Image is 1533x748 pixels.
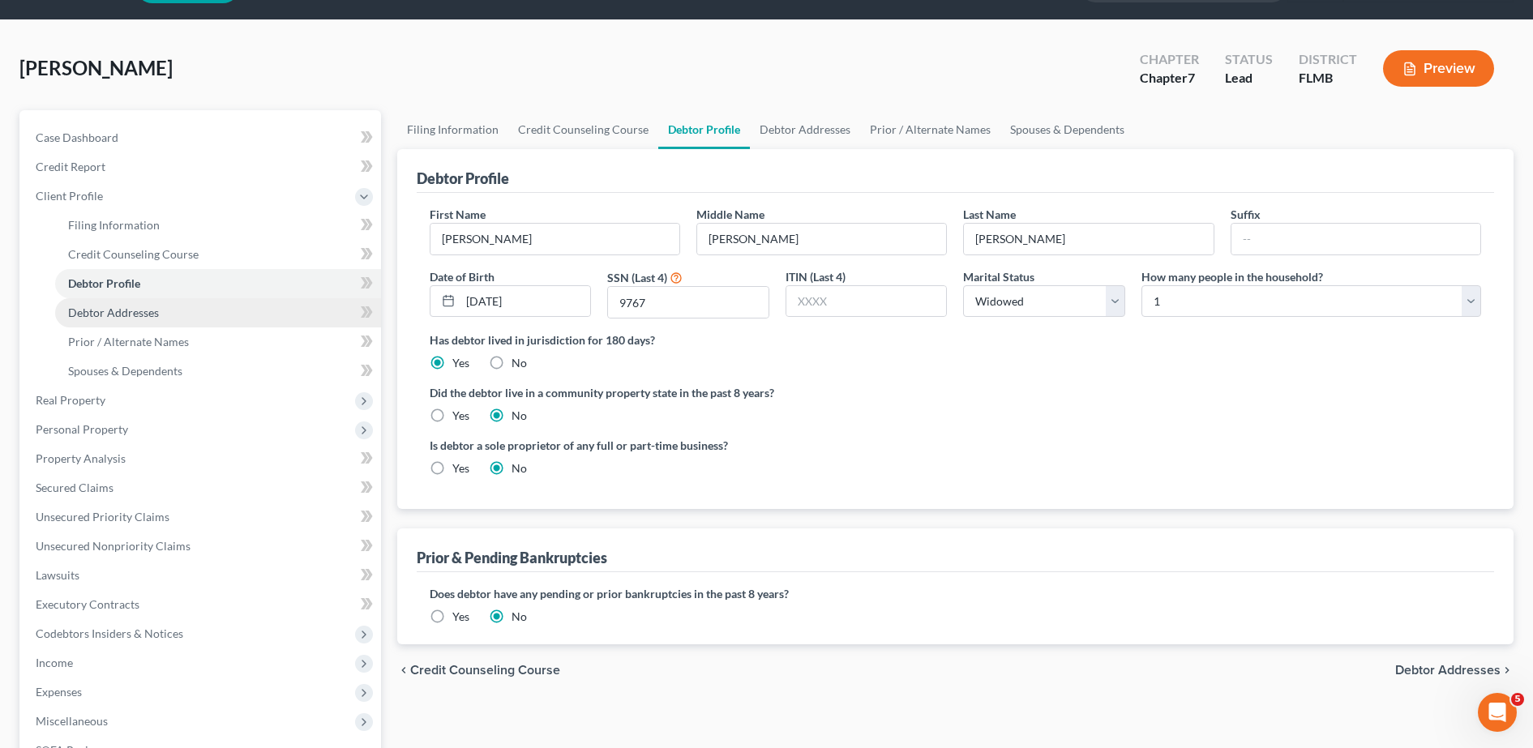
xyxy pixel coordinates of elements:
span: Income [36,656,73,669]
span: Case Dashboard [36,130,118,144]
label: Date of Birth [430,268,495,285]
a: Spouses & Dependents [1000,110,1134,149]
label: Does debtor have any pending or prior bankruptcies in the past 8 years? [430,585,1481,602]
span: Codebtors Insiders & Notices [36,626,183,640]
span: Credit Report [36,160,105,173]
a: Case Dashboard [23,123,381,152]
input: MM/DD/YYYY [460,286,591,317]
label: ITIN (Last 4) [786,268,846,285]
button: chevron_left Credit Counseling Course [397,664,560,677]
span: Real Property [36,393,105,407]
div: FLMB [1299,69,1357,88]
span: 7 [1188,70,1195,85]
a: Lawsuits [23,561,381,590]
input: XXXX [786,286,947,317]
span: Secured Claims [36,481,113,494]
span: Miscellaneous [36,714,108,728]
label: No [512,460,527,477]
span: Credit Counseling Course [68,247,199,261]
i: chevron_left [397,664,410,677]
input: -- [430,224,679,254]
button: Debtor Addresses chevron_right [1395,664,1514,677]
label: Suffix [1231,206,1261,223]
a: Property Analysis [23,444,381,473]
span: Spouses & Dependents [68,364,182,378]
a: Spouses & Dependents [55,357,381,386]
label: No [512,355,527,371]
a: Unsecured Nonpriority Claims [23,532,381,561]
a: Prior / Alternate Names [860,110,1000,149]
a: Executory Contracts [23,590,381,619]
a: Secured Claims [23,473,381,502]
label: Yes [452,355,469,371]
span: Unsecured Nonpriority Claims [36,539,191,553]
span: Client Profile [36,189,103,203]
span: 5 [1511,693,1524,706]
span: Debtor Addresses [1395,664,1501,677]
input: -- [964,224,1213,254]
div: District [1299,50,1357,69]
label: How many people in the household? [1141,268,1323,285]
label: Yes [452,460,469,477]
span: Executory Contracts [36,597,139,611]
label: Yes [452,609,469,625]
label: No [512,408,527,424]
a: Debtor Addresses [750,110,860,149]
span: Debtor Profile [68,276,140,290]
span: Personal Property [36,422,128,436]
span: Filing Information [68,218,160,232]
input: XXXX [608,287,769,318]
a: Credit Counseling Course [508,110,658,149]
a: Prior / Alternate Names [55,327,381,357]
button: Preview [1383,50,1494,87]
a: Unsecured Priority Claims [23,502,381,532]
div: Chapter [1140,50,1199,69]
a: Filing Information [397,110,508,149]
input: -- [1231,224,1480,254]
div: Status [1225,50,1273,69]
label: Is debtor a sole proprietor of any full or part-time business? [430,437,948,454]
div: Debtor Profile [417,169,509,188]
div: Prior & Pending Bankruptcies [417,548,607,567]
span: Property Analysis [36,451,126,465]
span: [PERSON_NAME] [19,56,173,79]
iframe: Intercom live chat [1478,693,1517,732]
span: Credit Counseling Course [410,664,560,677]
i: chevron_right [1501,664,1514,677]
label: First Name [430,206,486,223]
label: Yes [452,408,469,424]
a: Credit Report [23,152,381,182]
label: SSN (Last 4) [607,269,667,286]
a: Debtor Profile [55,269,381,298]
div: Lead [1225,69,1273,88]
a: Credit Counseling Course [55,240,381,269]
span: Lawsuits [36,568,79,582]
a: Debtor Profile [658,110,750,149]
label: Middle Name [696,206,764,223]
label: No [512,609,527,625]
label: Has debtor lived in jurisdiction for 180 days? [430,331,1481,348]
label: Did the debtor live in a community property state in the past 8 years? [430,384,1481,401]
span: Prior / Alternate Names [68,335,189,348]
span: Expenses [36,685,82,699]
a: Debtor Addresses [55,298,381,327]
a: Filing Information [55,211,381,240]
label: Last Name [963,206,1016,223]
span: Debtor Addresses [68,306,159,319]
label: Marital Status [963,268,1034,285]
span: Unsecured Priority Claims [36,510,169,524]
div: Chapter [1140,69,1199,88]
input: M.I [697,224,946,254]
